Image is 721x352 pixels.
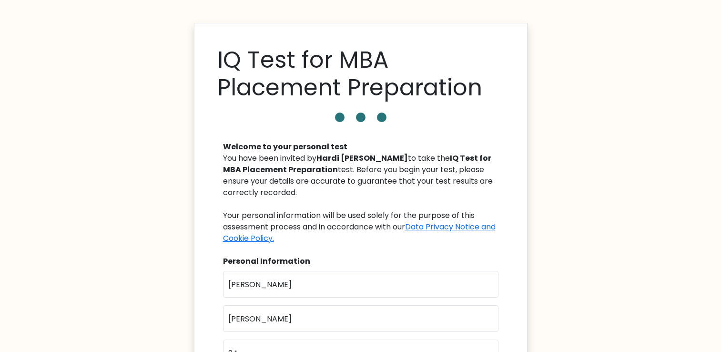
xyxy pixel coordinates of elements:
[223,256,498,267] div: Personal Information
[223,305,498,332] input: Last name
[316,153,408,164] b: Hardi [PERSON_NAME]
[223,271,498,298] input: First name
[223,153,498,244] div: You have been invited by to take the test. Before you begin your test, please ensure your details...
[217,46,504,101] h1: IQ Test for MBA Placement Preparation
[223,153,491,175] b: IQ Test for MBA Placement Preparation
[223,221,496,244] a: Data Privacy Notice and Cookie Policy.
[223,141,498,153] div: Welcome to your personal test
